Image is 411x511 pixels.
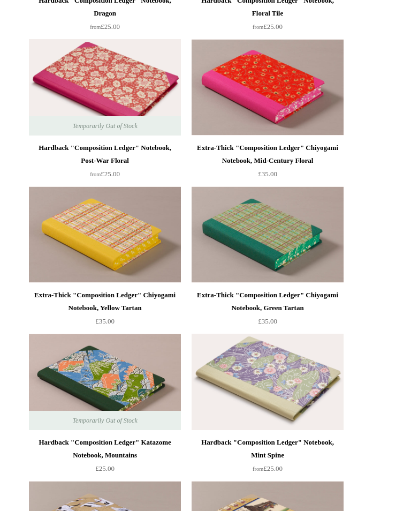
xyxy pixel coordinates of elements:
[253,465,283,473] span: £25.00
[32,437,178,462] div: Hardback "Composition Ledger" Katazome Notebook, Mountains
[258,318,277,326] span: £35.00
[90,170,120,178] span: £25.00
[253,25,263,31] span: from
[90,172,101,178] span: from
[194,142,341,168] div: Extra-Thick "Composition Ledger" Chiyogami Notebook, Mid-Century Floral
[29,187,181,283] img: Extra-Thick "Composition Ledger" Chiyogami Notebook, Yellow Tartan
[192,334,344,431] img: Hardback "Composition Ledger" Notebook, Mint Spine
[258,170,277,178] span: £35.00
[29,40,181,136] a: Hardback "Composition Ledger" Notebook, Post-War Floral Hardback "Composition Ledger" Notebook, P...
[194,289,341,315] div: Extra-Thick "Composition Ledger" Chiyogami Notebook, Green Tartan
[192,40,344,136] img: Extra-Thick "Composition Ledger" Chiyogami Notebook, Mid-Century Floral
[29,289,181,333] a: Extra-Thick "Composition Ledger" Chiyogami Notebook, Yellow Tartan £35.00
[62,411,148,431] span: Temporarily Out of Stock
[32,142,178,168] div: Hardback "Composition Ledger" Notebook, Post-War Floral
[192,289,344,333] a: Extra-Thick "Composition Ledger" Chiyogami Notebook, Green Tartan £35.00
[29,142,181,186] a: Hardback "Composition Ledger" Notebook, Post-War Floral from£25.00
[62,117,148,136] span: Temporarily Out of Stock
[192,187,344,283] a: Extra-Thick "Composition Ledger" Chiyogami Notebook, Green Tartan Extra-Thick "Composition Ledger...
[29,437,181,480] a: Hardback "Composition Ledger" Katazome Notebook, Mountains £25.00
[32,289,178,315] div: Extra-Thick "Composition Ledger" Chiyogami Notebook, Yellow Tartan
[192,142,344,186] a: Extra-Thick "Composition Ledger" Chiyogami Notebook, Mid-Century Floral £35.00
[29,334,181,431] img: Hardback "Composition Ledger" Katazome Notebook, Mountains
[253,467,263,472] span: from
[29,40,181,136] img: Hardback "Composition Ledger" Notebook, Post-War Floral
[29,187,181,283] a: Extra-Thick "Composition Ledger" Chiyogami Notebook, Yellow Tartan Extra-Thick "Composition Ledge...
[192,40,344,136] a: Extra-Thick "Composition Ledger" Chiyogami Notebook, Mid-Century Floral Extra-Thick "Composition ...
[95,465,115,473] span: £25.00
[29,334,181,431] a: Hardback "Composition Ledger" Katazome Notebook, Mountains Hardback "Composition Ledger" Katazome...
[192,187,344,283] img: Extra-Thick "Composition Ledger" Chiyogami Notebook, Green Tartan
[253,23,283,31] span: £25.00
[90,25,101,31] span: from
[95,318,115,326] span: £35.00
[194,437,341,462] div: Hardback "Composition Ledger" Notebook, Mint Spine
[192,334,344,431] a: Hardback "Composition Ledger" Notebook, Mint Spine Hardback "Composition Ledger" Notebook, Mint S...
[90,23,120,31] span: £25.00
[192,437,344,480] a: Hardback "Composition Ledger" Notebook, Mint Spine from£25.00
